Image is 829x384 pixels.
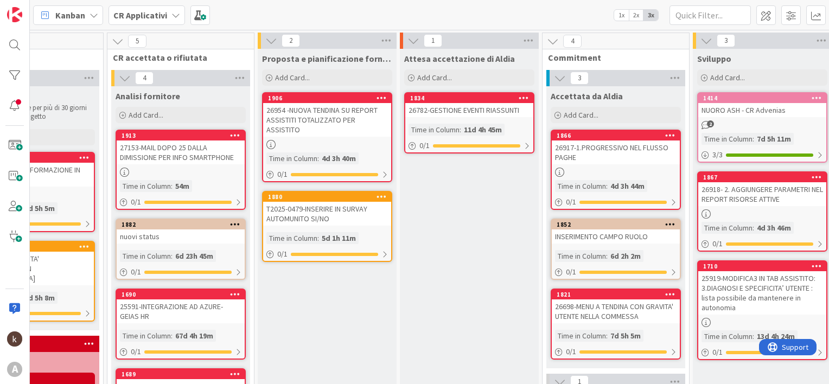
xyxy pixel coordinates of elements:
span: 3x [643,10,658,21]
div: 0/1 [698,237,826,251]
span: 2 [707,120,714,127]
span: Add Card... [710,73,745,82]
div: 169025591-INTEGRAZIONE AD AZURE-GEIAS HR [117,290,245,323]
div: 1906 [263,93,391,103]
span: 0 / 1 [277,169,288,180]
div: 26917-1.PROGRESSIVO NEL FLUSSO PAGHE [552,140,680,164]
span: Kanban [55,9,85,22]
span: Support [23,2,49,15]
div: 1821 [557,291,680,298]
span: 4 [135,72,154,85]
div: 1834 [405,93,533,103]
div: 6d 2h 2m [608,250,643,262]
div: Time in Column [555,330,606,342]
span: 3 / 3 [712,149,723,161]
span: : [606,330,608,342]
span: 0 / 1 [566,346,576,357]
div: 7d 5h 5m [22,202,58,214]
div: 25591-INTEGRAZIONE AD AZURE-GEIAS HR [117,299,245,323]
div: 5d 1h 11m [319,232,359,244]
div: 4d 3h 44m [608,180,647,192]
span: 5 [128,35,146,48]
div: 1882 [122,221,245,228]
div: 0/1 [552,195,680,209]
span: 4 [563,35,582,48]
div: 186626917-1.PROGRESSIVO NEL FLUSSO PAGHE [552,131,680,164]
span: 0 / 1 [131,346,141,357]
div: 0/1 [698,345,826,359]
span: 0 / 1 [712,347,723,358]
div: 1414 [703,94,826,102]
div: 1690 [117,290,245,299]
div: 0/1 [552,265,680,279]
div: Time in Column [409,124,460,136]
span: 3 [570,72,589,85]
div: Time in Column [120,250,171,262]
div: 27153-MAIL DOPO 25 DALLA DIMISSIONE PER INFO SMARTPHONE [117,140,245,164]
span: 2 [282,34,300,47]
div: 1880 [268,193,391,201]
div: 1852 [557,221,680,228]
span: CR accettata o rifiutata [113,52,240,63]
span: Commitment [548,52,675,63]
span: Sviluppo [697,53,731,64]
img: Visit kanbanzone.com [7,7,22,22]
span: Add Card... [129,110,163,120]
div: 1689 [122,370,245,378]
div: 183426782-GESTIONE EVENTI RIASSUNTI [405,93,533,117]
span: : [460,124,461,136]
span: : [171,250,173,262]
div: Time in Column [266,152,317,164]
span: : [753,330,754,342]
div: 4d 3h 46m [754,222,794,234]
div: 13d 4h 24m [754,330,798,342]
div: 1880 [263,192,391,202]
div: 182126698-MENU A TENDINA CON GRAVITA' UTENTE NELLA COMMESSA [552,290,680,323]
div: Time in Column [702,133,753,145]
div: Time in Column [120,330,171,342]
div: 54m [173,180,192,192]
div: 1867 [703,174,826,181]
span: Add Card... [275,73,310,82]
div: Time in Column [702,330,753,342]
div: 190626954 -NUOVA TENDINA SU REPORT ASSISTITI TOTALIZZATO PER ASSISTITO [263,93,391,137]
div: 6d 23h 45m [173,250,216,262]
span: : [317,152,319,164]
div: NUORO ASH - CR Advenias [698,103,826,117]
div: 26954 -NUOVA TENDINA SU REPORT ASSISTITI TOTALIZZATO PER ASSISTITO [263,103,391,137]
div: 25919-MODIFICA3 IN TAB ASSISTITO: 3.DIAGNOSI E SPECIFICITA’ UTENTE : lista possibile da mantenere... [698,271,826,315]
div: 1834 [410,94,533,102]
span: 0 / 1 [419,140,430,151]
div: 4d 3h 40m [319,152,359,164]
span: 0 / 1 [131,266,141,278]
span: 1x [614,10,629,21]
div: 1913 [117,131,245,140]
div: Time in Column [120,180,171,192]
div: 1906 [268,94,391,102]
div: 1867 [698,172,826,182]
div: Time in Column [702,222,753,234]
div: INSERIMENTO CAMPO RUOLO [552,229,680,244]
div: 191327153-MAIL DOPO 25 DALLA DIMISSIONE PER INFO SMARTPHONE [117,131,245,164]
input: Quick Filter... [669,5,751,25]
span: Analisi fornitore [116,91,180,101]
span: Attesa accettazione di Aldia [404,53,515,64]
span: 2x [629,10,643,21]
div: 1710 [698,261,826,271]
span: : [753,222,754,234]
span: : [753,133,754,145]
span: : [606,180,608,192]
span: Add Card... [417,73,452,82]
span: 0 / 1 [566,196,576,208]
span: 0 / 1 [277,248,288,260]
div: 1866 [557,132,680,139]
div: 1913 [122,132,245,139]
div: 1821 [552,290,680,299]
div: 1689 [117,369,245,379]
div: Time in Column [555,250,606,262]
b: CR Applicativi [113,10,167,21]
span: 0 / 1 [131,196,141,208]
span: 3 [717,34,735,47]
div: A [7,362,22,377]
div: 7d 5h 11m [754,133,794,145]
